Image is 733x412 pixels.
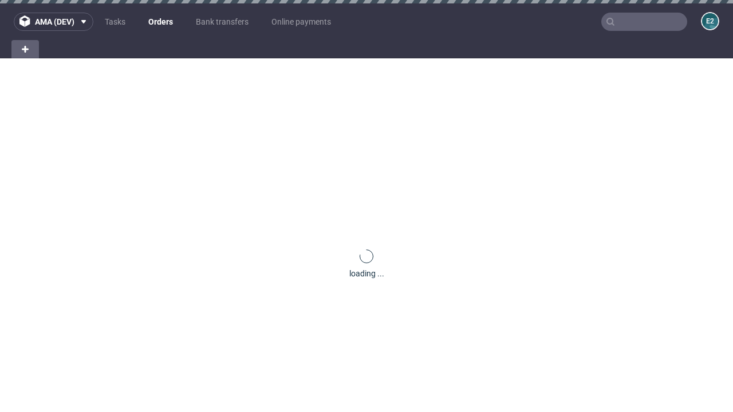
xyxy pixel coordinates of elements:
[98,13,132,31] a: Tasks
[265,13,338,31] a: Online payments
[141,13,180,31] a: Orders
[35,18,74,26] span: ama (dev)
[14,13,93,31] button: ama (dev)
[189,13,255,31] a: Bank transfers
[702,13,718,29] figcaption: e2
[349,268,384,279] div: loading ...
